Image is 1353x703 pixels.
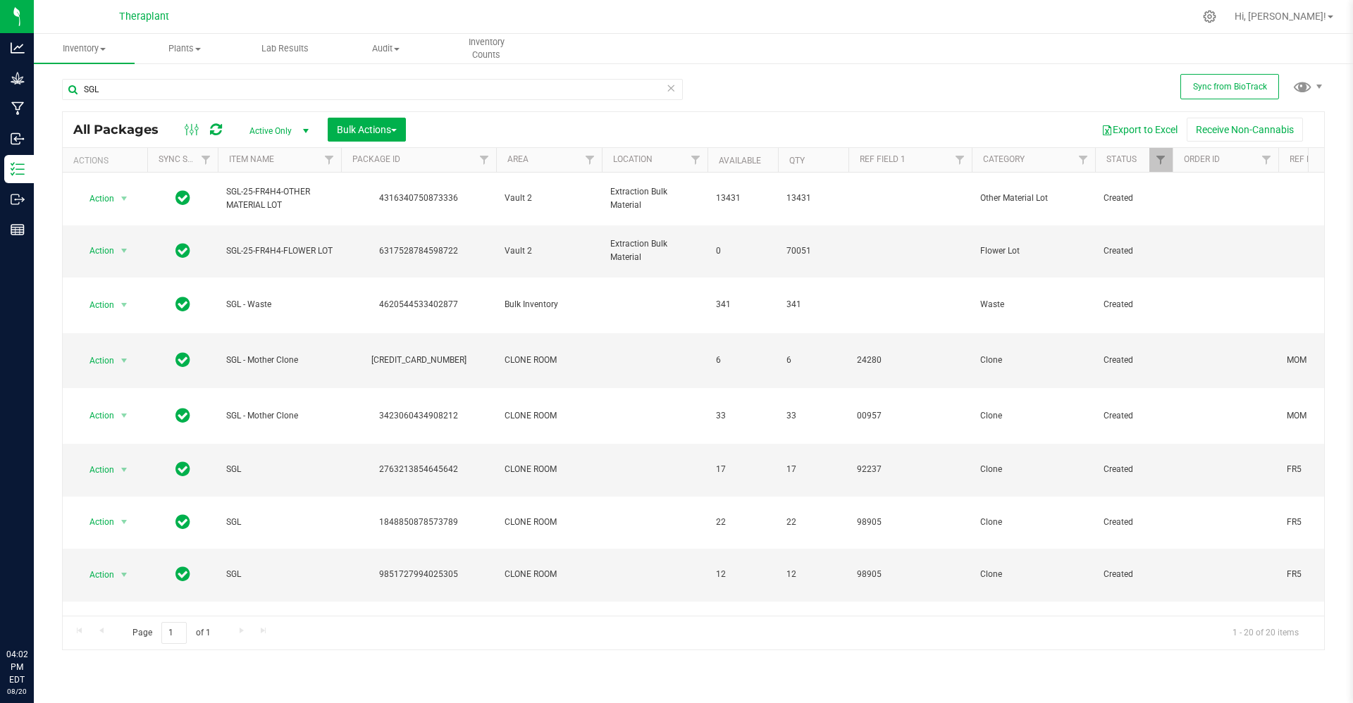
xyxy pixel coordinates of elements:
[339,354,498,367] div: [CREDIT_CARD_NUMBER]
[77,460,115,480] span: Action
[77,295,115,315] span: Action
[116,189,133,209] span: select
[77,351,115,371] span: Action
[335,34,436,63] a: Audit
[318,148,341,172] a: Filter
[339,568,498,581] div: 9851727994025305
[473,148,496,172] a: Filter
[77,406,115,425] span: Action
[73,156,142,166] div: Actions
[1104,409,1164,423] span: Created
[11,71,25,85] inline-svg: Grow
[857,409,963,423] span: 00957
[73,122,173,137] span: All Packages
[159,154,213,164] a: Sync Status
[116,565,133,585] span: select
[860,154,906,164] a: Ref Field 1
[980,409,1087,423] span: Clone
[77,565,115,585] span: Action
[1104,192,1164,205] span: Created
[1104,298,1164,311] span: Created
[980,516,1087,529] span: Clone
[1104,244,1164,258] span: Created
[135,42,235,55] span: Plants
[226,568,333,581] span: SGL
[505,409,593,423] span: CLONE ROOM
[579,148,602,172] a: Filter
[505,192,593,205] span: Vault 2
[980,463,1087,476] span: Clone
[1187,118,1303,142] button: Receive Non-Cannabis
[1104,568,1164,581] span: Created
[175,459,190,479] span: In Sync
[980,244,1087,258] span: Flower Lot
[983,154,1025,164] a: Category
[339,192,498,205] div: 4316340750873336
[175,241,190,261] span: In Sync
[175,406,190,425] span: In Sync
[119,11,169,23] span: Theraplant
[1201,10,1218,23] div: Manage settings
[352,154,400,164] a: Package ID
[229,154,274,164] a: Item Name
[716,298,770,311] span: 341
[1104,516,1164,529] span: Created
[437,36,536,61] span: Inventory Counts
[339,298,498,311] div: 4620544533402877
[610,185,699,212] span: Extraction Bulk Material
[505,463,593,476] span: CLONE ROOM
[337,124,397,135] span: Bulk Actions
[1221,622,1310,643] span: 1 - 20 of 20 items
[949,148,972,172] a: Filter
[505,298,593,311] span: Bulk Inventory
[857,463,963,476] span: 92237
[175,350,190,370] span: In Sync
[11,101,25,116] inline-svg: Manufacturing
[235,34,335,63] a: Lab Results
[328,118,406,142] button: Bulk Actions
[175,564,190,584] span: In Sync
[1149,148,1173,172] a: Filter
[175,188,190,208] span: In Sync
[980,298,1087,311] span: Waste
[6,686,27,697] p: 08/20
[716,354,770,367] span: 6
[116,406,133,425] span: select
[116,295,133,315] span: select
[11,192,25,206] inline-svg: Outbound
[339,463,498,476] div: 2763213854645642
[666,79,676,97] span: Clear
[1180,74,1279,99] button: Sync from BioTrack
[1290,154,1335,164] a: Ref Field 2
[11,162,25,176] inline-svg: Inventory
[77,241,115,261] span: Action
[1235,11,1326,22] span: Hi, [PERSON_NAME]!
[34,42,135,55] span: Inventory
[339,516,498,529] div: 1848850878573789
[175,294,190,314] span: In Sync
[716,463,770,476] span: 17
[857,516,963,529] span: 98905
[339,409,498,423] div: 3423060434908212
[716,244,770,258] span: 0
[1193,82,1267,92] span: Sync from BioTrack
[1106,154,1137,164] a: Status
[436,34,537,63] a: Inventory Counts
[1072,148,1095,172] a: Filter
[11,223,25,237] inline-svg: Reports
[161,622,187,644] input: 1
[786,354,840,367] span: 6
[980,568,1087,581] span: Clone
[116,351,133,371] span: select
[786,409,840,423] span: 33
[1104,463,1164,476] span: Created
[786,568,840,581] span: 12
[336,42,435,55] span: Audit
[613,154,653,164] a: Location
[62,79,683,100] input: Search Package ID, Item Name, SKU, Lot or Part Number...
[34,34,135,63] a: Inventory
[14,590,56,633] iframe: Resource center
[684,148,708,172] a: Filter
[1184,154,1220,164] a: Order Id
[1104,354,1164,367] span: Created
